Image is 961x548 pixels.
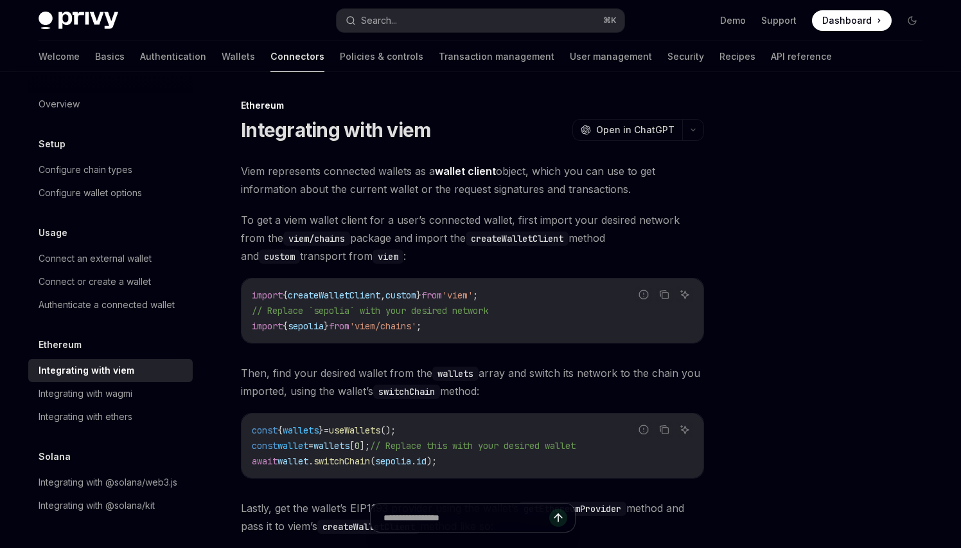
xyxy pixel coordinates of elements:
[435,165,496,178] a: wallet client
[432,367,479,381] code: wallets
[39,136,66,152] h5: Setup
[370,455,375,467] span: (
[676,286,693,303] button: Ask AI
[411,455,416,467] span: .
[416,455,427,467] span: id
[373,385,440,399] code: switchChain
[39,475,177,490] div: Integrating with @solana/web3.js
[370,440,576,452] span: // Replace this with your desired wallet
[95,41,125,72] a: Basics
[39,449,71,464] h5: Solana
[39,386,132,401] div: Integrating with wagmi
[39,185,142,201] div: Configure wallet options
[373,250,403,264] code: viem
[39,251,152,266] div: Connect an external wallet
[241,364,704,400] span: Then, find your desired wallet from the array and switch its network to the chain you imported, u...
[439,41,554,72] a: Transaction management
[283,232,350,246] code: viem/chains
[28,293,193,316] a: Authenticate a connected wallet
[288,320,324,332] span: sepolia
[720,14,746,27] a: Demo
[283,320,288,332] span: {
[241,118,430,142] h1: Integrating with viem
[39,162,132,178] div: Configure chain types
[39,337,82,352] h5: Ethereum
[252,289,283,301] span: import
[28,93,193,116] a: Overview
[39,498,155,513] div: Integrating with @solana/kit
[39,96,80,112] div: Overview
[375,455,411,467] span: sepolia
[667,41,704,72] a: Security
[39,274,151,289] div: Connect or create a wallet
[252,425,278,436] span: const
[313,440,349,452] span: wallets
[28,405,193,428] a: Integrating with ethers
[435,165,496,178] strong: wallet client
[28,494,193,517] a: Integrating with @solana/kit
[324,425,329,436] span: =
[308,440,313,452] span: =
[283,289,288,301] span: {
[656,421,673,438] button: Copy the contents from the code block
[241,499,704,535] span: Lastly, get the wallet’s EIP1193 provider using the wallet’s method and pass it to viem’s method ...
[28,181,193,205] a: Configure wallet options
[656,286,673,303] button: Copy the contents from the code block
[603,15,617,26] span: ⌘ K
[39,225,67,241] h5: Usage
[361,13,397,28] div: Search...
[39,12,118,30] img: dark logo
[570,41,652,72] a: User management
[676,421,693,438] button: Ask AI
[252,455,278,467] span: await
[39,409,132,425] div: Integrating with ethers
[241,99,704,112] div: Ethereum
[222,41,255,72] a: Wallets
[380,425,396,436] span: ();
[761,14,797,27] a: Support
[596,123,674,136] span: Open in ChatGPT
[278,440,308,452] span: wallet
[329,320,349,332] span: from
[324,320,329,332] span: }
[241,162,704,198] span: Viem represents connected wallets as a object, which you can use to get information about the cur...
[385,289,416,301] span: custom
[39,297,175,313] div: Authenticate a connected wallet
[28,359,193,382] a: Integrating with viem
[252,320,283,332] span: import
[427,455,437,467] span: );
[252,440,278,452] span: const
[635,286,652,303] button: Report incorrect code
[572,119,682,141] button: Open in ChatGPT
[442,289,473,301] span: 'viem'
[340,41,423,72] a: Policies & controls
[416,289,421,301] span: }
[278,455,308,467] span: wallet
[283,425,319,436] span: wallets
[140,41,206,72] a: Authentication
[549,509,567,527] button: Send message
[635,421,652,438] button: Report incorrect code
[319,425,324,436] span: }
[719,41,755,72] a: Recipes
[278,425,283,436] span: {
[812,10,892,31] a: Dashboard
[241,211,704,265] span: To get a viem wallet client for a user’s connected wallet, first import your desired network from...
[39,41,80,72] a: Welcome
[473,289,478,301] span: ;
[360,440,370,452] span: ];
[252,305,488,316] span: // Replace `sepolia` with your desired network
[466,232,569,246] code: createWalletClient
[28,247,193,270] a: Connect an external wallet
[822,14,872,27] span: Dashboard
[39,363,134,378] div: Integrating with viem
[421,289,442,301] span: from
[329,425,380,436] span: useWallets
[349,320,416,332] span: 'viem/chains'
[355,440,360,452] span: 0
[771,41,832,72] a: API reference
[416,320,421,332] span: ;
[259,250,300,264] code: custom
[337,9,624,32] button: Search...⌘K
[349,440,355,452] span: [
